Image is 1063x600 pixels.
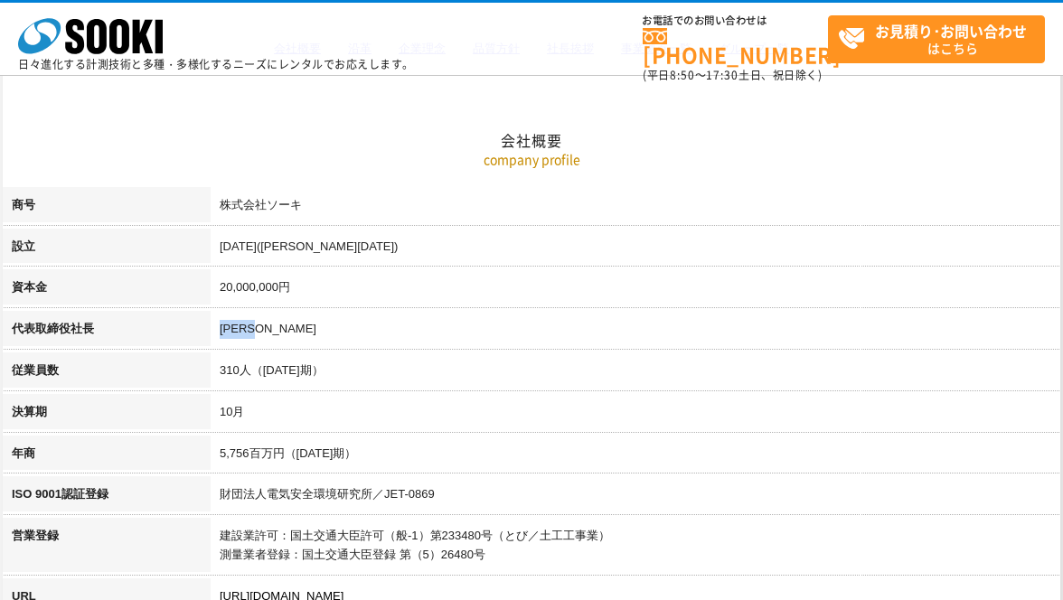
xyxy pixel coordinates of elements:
td: 建設業許可：国土交通大臣許可（般-1）第233480号（とび／土工工事業） 測量業者登録：国土交通大臣登録 第（5）26480号 [211,518,1060,578]
span: お電話でのお問い合わせは [643,15,828,26]
th: 設立 [3,229,211,270]
th: 商号 [3,187,211,229]
p: company profile [3,150,1060,169]
th: 資本金 [3,269,211,311]
td: 10月 [211,394,1060,436]
th: 従業員数 [3,352,211,394]
th: 代表取締役社長 [3,311,211,352]
th: ISO 9001認証登録 [3,476,211,518]
span: はこちら [838,16,1044,61]
a: お見積り･お問い合わせはこちら [828,15,1045,63]
span: (平日 ～ 土日、祝日除く) [643,67,822,83]
td: 310人（[DATE]期） [211,352,1060,394]
th: 年商 [3,436,211,477]
p: 日々進化する計測技術と多種・多様化するニーズにレンタルでお応えします。 [18,59,414,70]
strong: お見積り･お問い合わせ [875,20,1027,42]
a: [PHONE_NUMBER] [643,28,828,65]
th: 決算期 [3,394,211,436]
span: 17:30 [706,67,738,83]
td: [DATE]([PERSON_NAME][DATE]) [211,229,1060,270]
span: 8:50 [670,67,695,83]
td: 5,756百万円（[DATE]期） [211,436,1060,477]
td: 株式会社ソーキ [211,187,1060,229]
th: 営業登録 [3,518,211,578]
td: [PERSON_NAME] [211,311,1060,352]
td: 財団法人電気安全環境研究所／JET-0869 [211,476,1060,518]
td: 20,000,000円 [211,269,1060,311]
